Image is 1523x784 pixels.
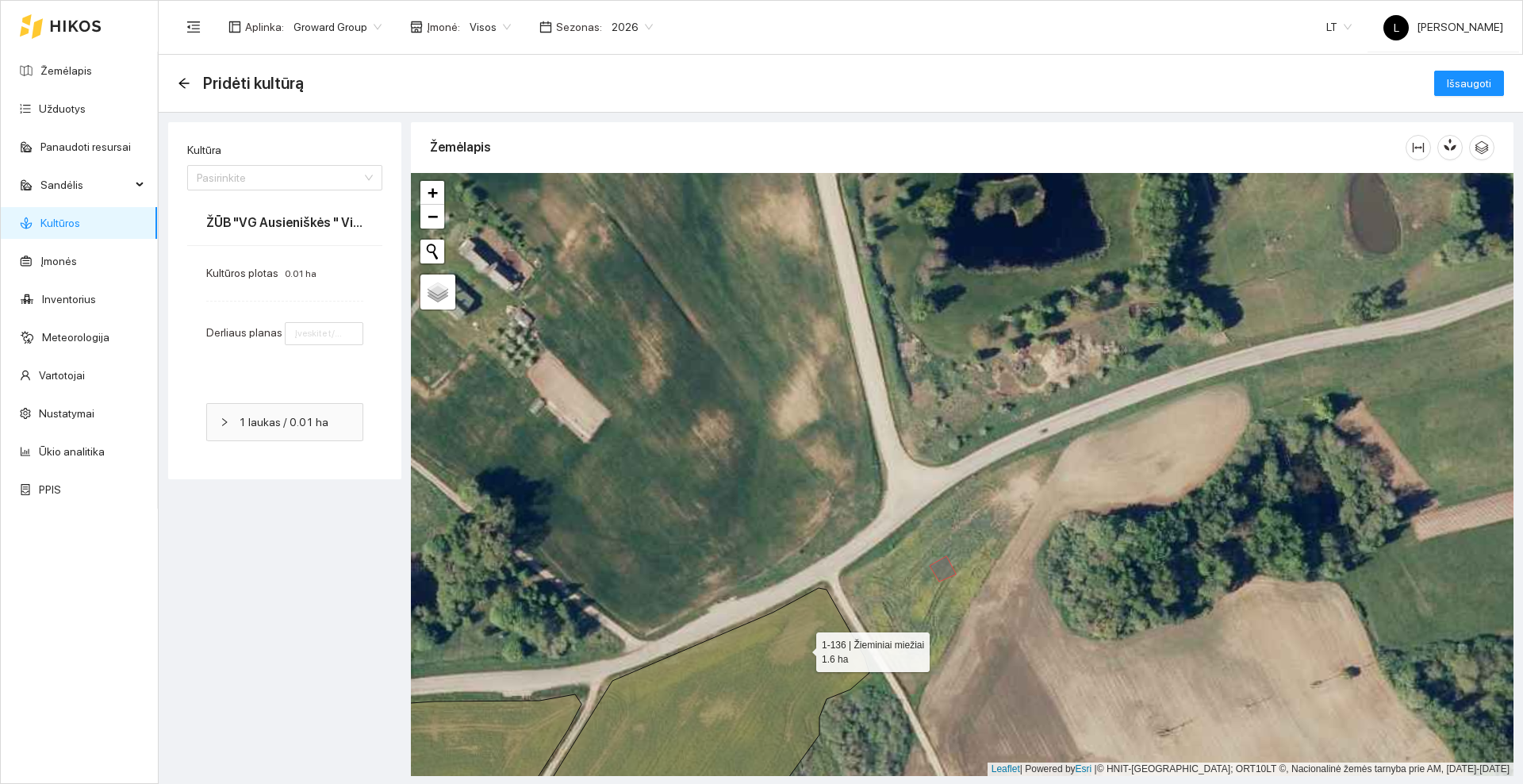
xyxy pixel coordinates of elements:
a: Užduotys [39,102,86,115]
button: Išsaugoti [1434,71,1504,96]
div: ŽŪB "VG Ausieniškės " Vievis [206,200,363,245]
span: 0.01 ha [285,268,316,279]
span: Sandėlis [40,169,131,201]
span: Aplinka : [245,18,284,36]
span: Derliaus planas [206,326,282,339]
span: right [220,417,229,427]
a: Žemėlapis [40,64,92,77]
span: Groward Group [293,15,382,39]
a: Įmonės [40,255,77,267]
span: arrow-left [178,77,190,90]
a: Leaflet [992,763,1020,774]
input: Kultūra [197,166,362,190]
span: layout [228,21,241,33]
a: Meteorologija [42,331,109,344]
a: Kultūros [40,217,80,229]
span: 1 laukas / 0.01 ha [239,413,350,431]
a: Ūkio analitika [39,445,105,458]
span: Sezonas : [556,18,602,36]
button: column-width [1406,135,1431,160]
div: | Powered by © HNIT-[GEOGRAPHIC_DATA]; ORT10LT ©, Nacionalinė žemės tarnyba prie AM, [DATE]-[DATE] [988,763,1513,776]
span: Kultūros plotas [206,267,278,279]
div: Atgal [178,77,190,90]
a: Zoom in [420,181,444,205]
span: − [428,206,438,226]
button: Initiate a new search [420,240,444,263]
input: Įveskite t/Ha [285,322,363,345]
a: Esri [1076,763,1092,774]
span: menu-fold [186,20,201,34]
a: PPIS [39,483,61,496]
a: Panaudoti resursai [40,140,131,153]
span: [PERSON_NAME] [1383,21,1503,33]
button: menu-fold [178,11,209,43]
a: Zoom out [420,205,444,229]
span: Visos [470,15,511,39]
a: Inventorius [42,293,96,306]
a: Nustatymai [39,407,94,420]
span: shop [410,21,423,33]
a: Vartotojai [39,369,85,382]
span: | [1095,763,1097,774]
span: Išsaugoti [1447,75,1491,92]
label: Kultūra [187,142,221,159]
a: Layers [420,275,455,309]
div: Žemėlapis [430,125,1406,170]
span: Pridėti kultūrą [203,71,304,96]
span: + [428,183,438,202]
span: Įmonė : [427,18,460,36]
span: LT [1326,15,1352,39]
span: L [1394,15,1399,40]
span: calendar [539,21,552,33]
div: 1 laukas / 0.01 ha [207,404,363,440]
span: 2026 [612,15,653,39]
span: column-width [1406,141,1430,154]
